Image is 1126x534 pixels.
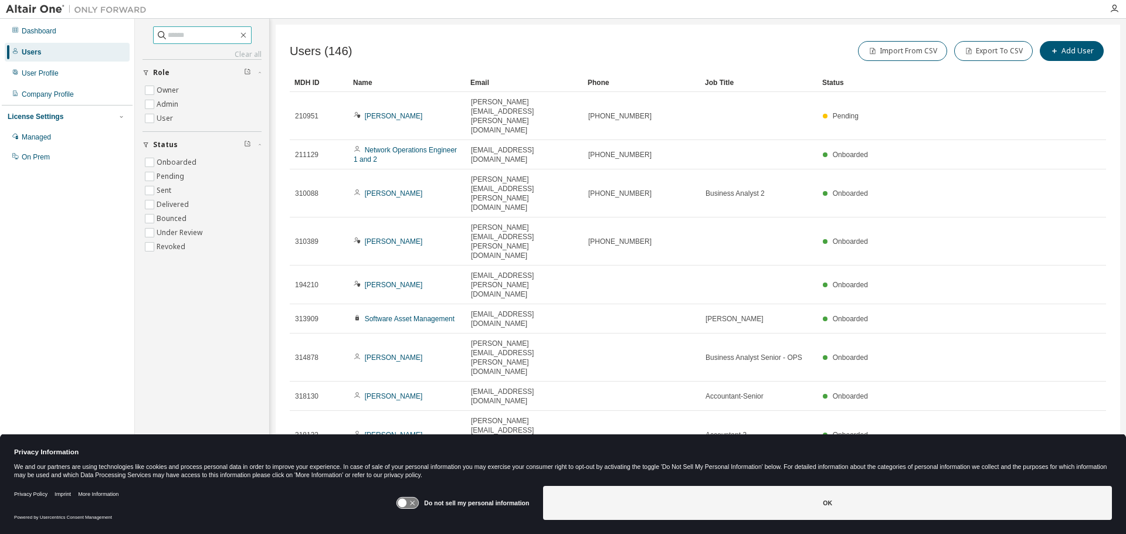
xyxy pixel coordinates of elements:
a: Network Operations Engineer 1 and 2 [354,146,457,164]
a: [PERSON_NAME] [365,281,423,289]
span: [PERSON_NAME][EMAIL_ADDRESS][PERSON_NAME][DOMAIN_NAME] [471,97,578,135]
span: 194210 [295,280,318,290]
span: Onboarded [833,353,868,362]
span: Users (146) [290,45,352,58]
div: Company Profile [22,90,74,99]
div: Phone [588,73,696,92]
div: MDH ID [294,73,344,92]
span: [EMAIL_ADDRESS][DOMAIN_NAME] [471,309,578,328]
label: Admin [157,97,181,111]
div: Name [353,73,461,92]
span: 310088 [295,189,318,198]
span: 310389 [295,237,318,246]
span: Accountant-Senior [706,392,764,401]
a: [PERSON_NAME] [365,431,423,439]
a: [PERSON_NAME] [365,237,423,246]
span: [PHONE_NUMBER] [588,111,652,121]
img: Altair One [6,4,152,15]
a: [PERSON_NAME] [365,189,423,198]
span: 318132 [295,430,318,440]
div: Email [470,73,578,92]
span: Status [153,140,178,149]
a: [PERSON_NAME] [365,392,423,400]
span: Pending [833,112,859,120]
span: [EMAIL_ADDRESS][PERSON_NAME][DOMAIN_NAME] [471,271,578,299]
span: Onboarded [833,151,868,159]
span: Business Analyst Senior - OPS [706,353,802,362]
span: Accountant 3 [706,430,747,440]
span: Clear filter [244,140,251,149]
span: [PERSON_NAME][EMAIL_ADDRESS][PERSON_NAME][DOMAIN_NAME] [471,175,578,212]
div: Status [822,73,1045,92]
span: Role [153,68,169,77]
span: [EMAIL_ADDRESS][DOMAIN_NAME] [471,145,578,164]
span: Onboarded [833,237,868,246]
label: Bounced [157,212,189,226]
span: Onboarded [833,392,868,400]
span: [PHONE_NUMBER] [588,237,652,246]
span: Clear filter [244,68,251,77]
span: 314878 [295,353,318,362]
span: Onboarded [833,281,868,289]
label: Owner [157,83,181,97]
div: User Profile [22,69,59,78]
span: Business Analyst 2 [706,189,765,198]
span: [PERSON_NAME][EMAIL_ADDRESS][PERSON_NAME][DOMAIN_NAME] [471,339,578,376]
span: [PHONE_NUMBER] [588,189,652,198]
span: [PHONE_NUMBER] [588,150,652,159]
span: [PERSON_NAME][EMAIL_ADDRESS][PERSON_NAME][DOMAIN_NAME] [471,416,578,454]
span: [PERSON_NAME][EMAIL_ADDRESS][PERSON_NAME][DOMAIN_NAME] [471,223,578,260]
div: License Settings [8,112,63,121]
button: Status [143,132,262,158]
a: Software Asset Management [365,315,455,323]
button: Add User [1040,41,1104,61]
label: Sent [157,183,174,198]
div: Dashboard [22,26,56,36]
span: Onboarded [833,189,868,198]
div: Job Title [705,73,813,92]
span: 210951 [295,111,318,121]
div: Managed [22,132,51,142]
button: Role [143,60,262,86]
span: 318130 [295,392,318,401]
span: Onboarded [833,431,868,439]
label: Under Review [157,226,205,240]
span: [EMAIL_ADDRESS][DOMAIN_NAME] [471,387,578,406]
span: 211129 [295,150,318,159]
label: User [157,111,175,125]
label: Onboarded [157,155,199,169]
a: [PERSON_NAME] [365,112,423,120]
div: On Prem [22,152,50,162]
a: [PERSON_NAME] [365,353,423,362]
label: Pending [157,169,186,183]
span: Onboarded [833,315,868,323]
div: Users [22,47,41,57]
label: Delivered [157,198,191,212]
a: Clear all [143,50,262,59]
label: Revoked [157,240,188,254]
button: Import From CSV [858,41,947,61]
span: [PERSON_NAME] [706,314,764,324]
button: Export To CSV [954,41,1033,61]
span: 313909 [295,314,318,324]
